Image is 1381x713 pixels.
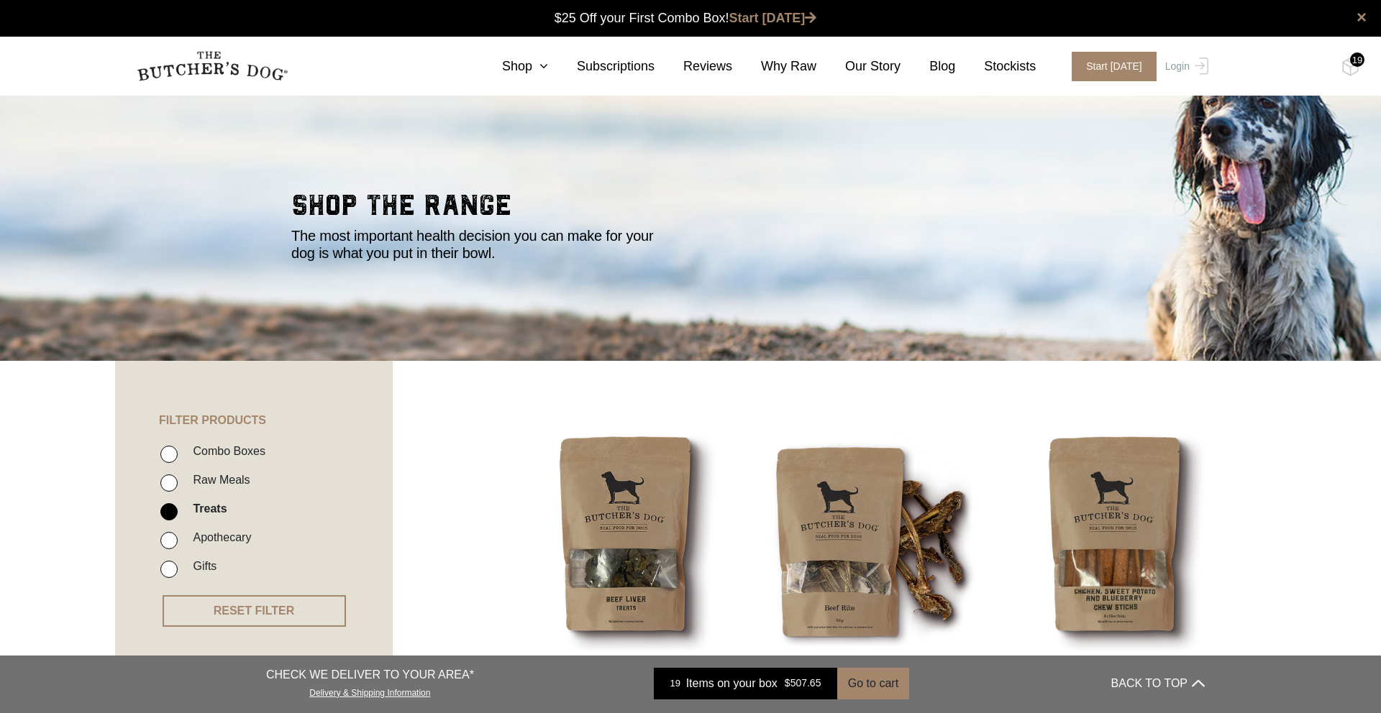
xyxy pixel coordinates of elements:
[785,678,790,689] span: $
[762,433,980,650] img: Beef Spare Ribs
[686,675,778,692] span: Items on your box
[1072,52,1157,81] span: Start [DATE]
[785,678,821,689] bdi: 507.65
[266,666,474,684] p: CHECK WE DELIVER TO YOUR AREA*
[309,684,430,698] a: Delivery & Shipping Information
[291,191,1090,227] h2: shop the range
[518,433,736,650] img: Beef Liver Treats
[1341,57,1359,76] img: TBD_Cart-Full.png
[816,57,901,76] a: Our Story
[163,595,346,627] button: RESET FILTER
[548,57,655,76] a: Subscriptions
[186,499,227,518] label: Treats
[665,676,686,691] div: 19
[186,556,217,576] label: Gifts
[1350,52,1364,67] div: 19
[291,227,673,262] p: The most important health decision you can make for your dog is what you put in their bowl.
[186,528,251,547] label: Apothecary
[955,57,1036,76] a: Stockists
[655,57,732,76] a: Reviews
[1111,666,1205,701] button: BACK TO TOP
[1357,9,1367,26] a: close
[186,441,265,461] label: Combo Boxes
[186,470,250,489] label: Raw Meals
[1007,433,1225,650] img: Chicken Sweet Potato and Blueberry Chew Sticks
[837,668,909,699] button: Go to cart
[1057,52,1162,81] a: Start [DATE]
[901,57,955,76] a: Blog
[1162,52,1208,81] a: Login
[654,668,837,699] a: 19 Items on your box $507.65
[473,57,548,76] a: Shop
[729,11,817,25] a: Start [DATE]
[115,361,393,427] h4: FILTER PRODUCTS
[732,57,816,76] a: Why Raw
